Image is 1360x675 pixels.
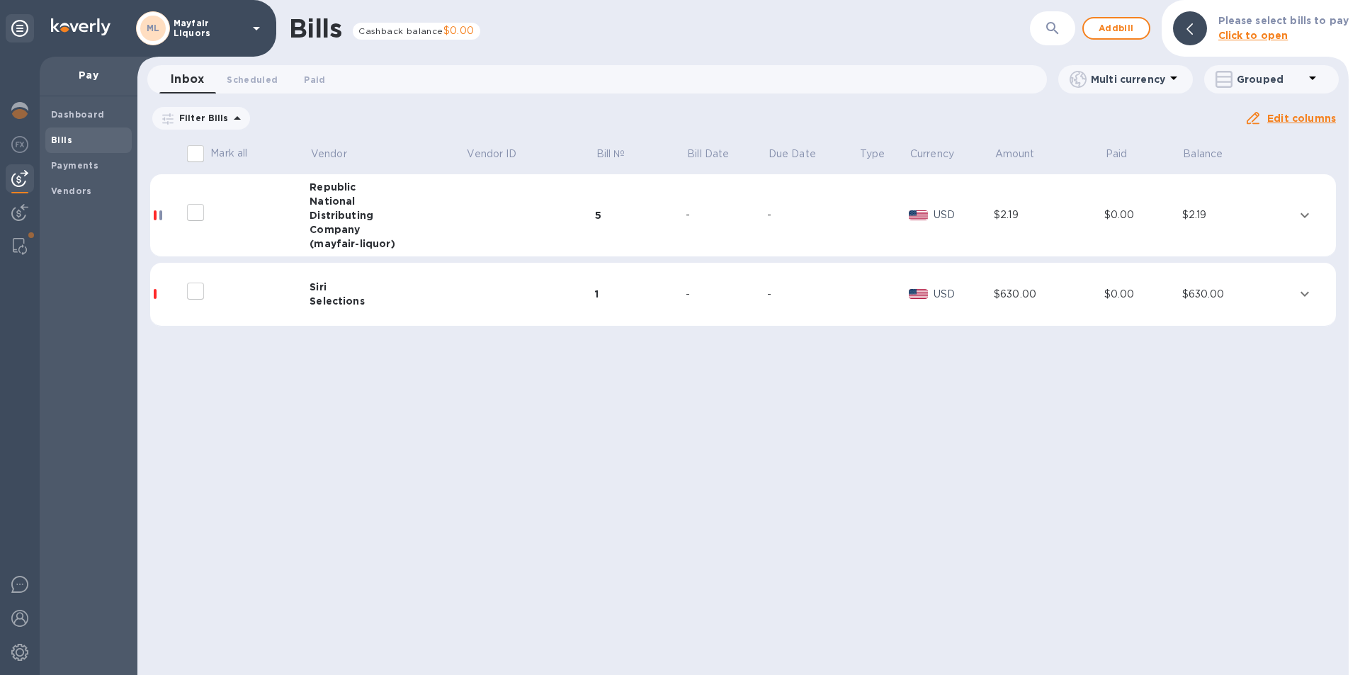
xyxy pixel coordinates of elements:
[995,147,1053,161] span: Amount
[51,109,105,120] b: Dashboard
[596,147,644,161] span: Bill №
[310,237,465,251] div: (mayfair-liquor)
[1082,17,1150,40] button: Addbill
[1091,72,1165,86] p: Multi currency
[227,72,278,87] span: Scheduled
[1237,72,1304,86] p: Grouped
[909,210,928,220] img: USD
[467,147,535,161] span: Vendor ID
[1095,20,1138,37] span: Add bill
[289,13,341,43] h1: Bills
[51,186,92,196] b: Vendors
[171,69,204,89] span: Inbox
[1104,208,1182,222] div: $0.00
[1218,30,1288,41] b: Click to open
[358,25,443,36] span: Cashback balance
[310,294,465,308] div: Selections
[174,18,244,38] p: Mayfair Liquors
[6,14,34,42] div: Unpin categories
[51,68,126,82] p: Pay
[1183,147,1223,161] p: Balance
[995,147,1035,161] p: Amount
[934,208,994,222] p: USD
[934,287,994,302] p: USD
[994,208,1104,222] div: $2.19
[686,287,767,302] div: -
[1294,283,1315,305] button: expand row
[311,147,365,161] span: Vendor
[595,287,686,301] div: 1
[310,194,465,208] div: National
[1104,287,1182,302] div: $0.00
[310,280,465,294] div: Siri
[687,147,729,161] p: Bill Date
[1294,205,1315,226] button: expand row
[310,208,465,222] div: Distributing
[686,208,767,222] div: -
[595,208,686,222] div: 5
[767,208,858,222] div: -
[910,147,954,161] p: Currency
[769,147,816,161] p: Due Date
[1267,113,1336,124] u: Edit columns
[210,146,247,161] p: Mark all
[51,160,98,171] b: Payments
[310,222,465,237] div: Company
[467,147,516,161] p: Vendor ID
[51,18,110,35] img: Logo
[1106,147,1146,161] span: Paid
[1182,208,1293,222] div: $2.19
[174,112,229,124] p: Filter Bills
[1106,147,1128,161] p: Paid
[860,147,885,161] p: Type
[304,72,325,87] span: Paid
[1182,287,1293,302] div: $630.00
[1218,15,1349,26] b: Please select bills to pay
[596,147,625,161] p: Bill №
[767,287,858,302] div: -
[994,287,1104,302] div: $630.00
[1183,147,1241,161] span: Balance
[311,147,347,161] p: Vendor
[310,180,465,194] div: Republic
[11,136,28,153] img: Foreign exchange
[51,135,72,145] b: Bills
[147,23,160,33] b: ML
[443,25,475,36] span: $0.00
[909,289,928,299] img: USD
